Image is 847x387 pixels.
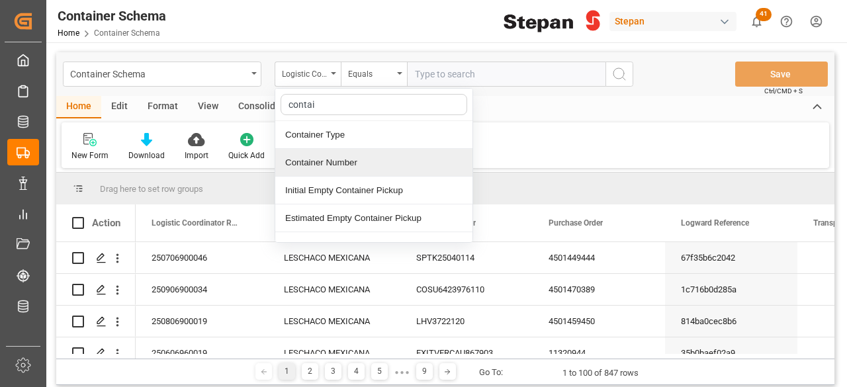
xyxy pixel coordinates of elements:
[58,28,79,38] a: Home
[605,62,633,87] button: search button
[764,86,803,96] span: Ctrl/CMD + S
[152,218,240,228] span: Logistic Coordinator Reference Number
[348,65,393,80] div: Equals
[742,7,772,36] button: show 41 new notifications
[136,274,268,305] div: 250906900034
[63,62,261,87] button: open menu
[268,274,400,305] div: LESCHACO MEXICANA
[58,6,166,26] div: Container Schema
[665,274,797,305] div: 1c716b0d285a
[282,65,327,80] div: Logistic Coordinator Reference Number
[268,337,400,368] div: LESCHACO MEXICANA
[371,363,388,380] div: 5
[341,62,407,87] button: open menu
[533,274,665,305] div: 4501470389
[275,204,472,232] div: Estimated Empty Container Pickup
[549,218,603,228] span: Purchase Order
[71,150,109,161] div: New Form
[665,337,797,368] div: 35b0baef02a9
[772,7,801,36] button: Help Center
[681,218,749,228] span: Logward Reference
[400,306,533,337] div: LHV3722120
[533,337,665,368] div: 11320944
[136,242,268,273] div: 250706900046
[394,367,409,377] div: ● ● ●
[302,363,318,380] div: 2
[479,366,503,379] div: Go To:
[228,96,299,118] div: Consolidate
[70,65,247,81] div: Container Schema
[185,150,208,161] div: Import
[275,232,472,260] div: Actual Empty Container Pickup
[136,306,268,337] div: 250806900019
[504,10,600,33] img: Stepan_Company_logo.svg.png_1713531530.png
[533,306,665,337] div: 4501459450
[735,62,828,87] button: Save
[275,121,472,149] div: Container Type
[416,363,433,380] div: 9
[275,149,472,177] div: Container Number
[56,337,136,369] div: Press SPACE to select this row.
[533,242,665,273] div: 4501449444
[268,242,400,273] div: LESCHACO MEXICANA
[92,217,120,229] div: Action
[228,150,265,161] div: Quick Add
[56,306,136,337] div: Press SPACE to select this row.
[400,274,533,305] div: COSU6423976110
[128,150,165,161] div: Download
[279,363,295,380] div: 1
[188,96,228,118] div: View
[407,62,605,87] input: Type to search
[665,306,797,337] div: 814ba0cec8b6
[325,363,341,380] div: 3
[56,274,136,306] div: Press SPACE to select this row.
[756,8,772,21] span: 41
[275,62,341,87] button: close menu
[281,94,467,115] input: Search
[101,96,138,118] div: Edit
[400,337,533,368] div: EXITVERCAU867903
[562,366,639,380] div: 1 to 100 of 847 rows
[400,242,533,273] div: SPTK25040114
[136,337,268,368] div: 250606960019
[100,184,203,194] span: Drag here to set row groups
[56,96,101,118] div: Home
[275,177,472,204] div: Initial Empty Container Pickup
[348,363,365,380] div: 4
[665,242,797,273] div: 67f35b6c2042
[268,306,400,337] div: LESCHACO MEXICANA
[609,12,736,31] div: Stepan
[138,96,188,118] div: Format
[609,9,742,34] button: Stepan
[56,242,136,274] div: Press SPACE to select this row.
